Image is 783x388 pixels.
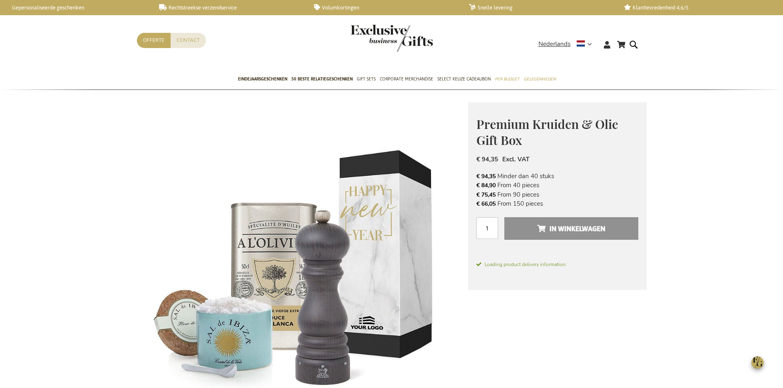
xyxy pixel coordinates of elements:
img: Exclusive Business gifts logo [351,25,433,52]
span: Eindejaarsgeschenken [238,75,287,83]
span: Corporate Merchandise [380,75,433,83]
span: Loading product delivery information. [476,261,638,268]
li: From 40 pieces [476,181,638,190]
span: € 84,90 [476,181,496,189]
span: 50 beste relatiegeschenken [291,75,353,83]
a: Snelle levering [469,4,611,11]
span: Nederlands [538,39,571,49]
a: Gift Sets [357,69,376,90]
span: € 94,35 [476,172,496,180]
a: Corporate Merchandise [380,69,433,90]
input: Aantal [476,217,498,239]
span: Gelegenheden [524,75,556,83]
a: Eindejaarsgeschenken [238,69,287,90]
li: From 150 pieces [476,199,638,208]
li: Minder dan 40 stuks [476,172,638,181]
span: € 66,05 [476,200,496,208]
a: Offerte [137,33,171,48]
span: Gift Sets [357,75,376,83]
a: store logo [351,25,392,52]
a: Contact [171,33,206,48]
a: Gepersonaliseerde geschenken [4,4,146,11]
span: Excl. VAT [502,155,529,163]
span: Per Budget [495,75,520,83]
a: Rechtstreekse verzendservice [159,4,301,11]
a: Per Budget [495,69,520,90]
span: Select Keuze Cadeaubon [437,75,491,83]
span: € 94,35 [476,155,498,163]
a: Volumkortingen [314,4,456,11]
span: Premium Kruiden & Olie Gift Box [476,116,618,148]
a: 50 beste relatiegeschenken [291,69,353,90]
a: Klanttevredenheid 4,6/5 [624,4,766,11]
a: Select Keuze Cadeaubon [437,69,491,90]
span: € 75,45 [476,191,496,199]
a: Gelegenheden [524,69,556,90]
li: From 90 pieces [476,190,638,199]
